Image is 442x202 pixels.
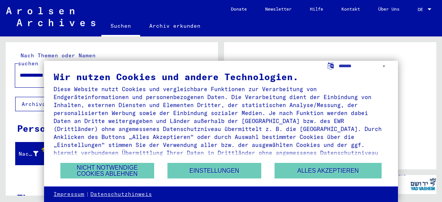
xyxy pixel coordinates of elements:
[17,122,63,135] div: Personen
[101,17,140,36] a: Suchen
[54,191,84,198] a: Impressum
[19,148,48,160] div: Nachname
[418,7,426,12] span: DE
[6,7,95,26] img: Arolsen_neg.svg
[140,17,210,35] a: Archiv erkunden
[19,150,38,158] div: Nachname
[167,163,261,178] button: Einstellungen
[90,191,152,198] a: Datenschutzhinweis
[339,61,388,72] select: Sprache auswählen
[60,163,154,178] button: Nicht notwendige Cookies ablehnen
[16,143,46,164] mat-header-cell: Nachname
[15,97,96,111] button: Archival tree units
[54,72,388,81] div: Wir nutzen Cookies und andere Technologien.
[18,52,96,67] mat-label: Nach Themen oder Namen suchen
[409,175,437,194] img: yv_logo.png
[275,163,382,178] button: Alles akzeptieren
[327,62,335,69] label: Sprache auswählen
[54,85,388,165] div: Diese Website nutzt Cookies und vergleichbare Funktionen zur Verarbeitung von Endgeräteinformatio...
